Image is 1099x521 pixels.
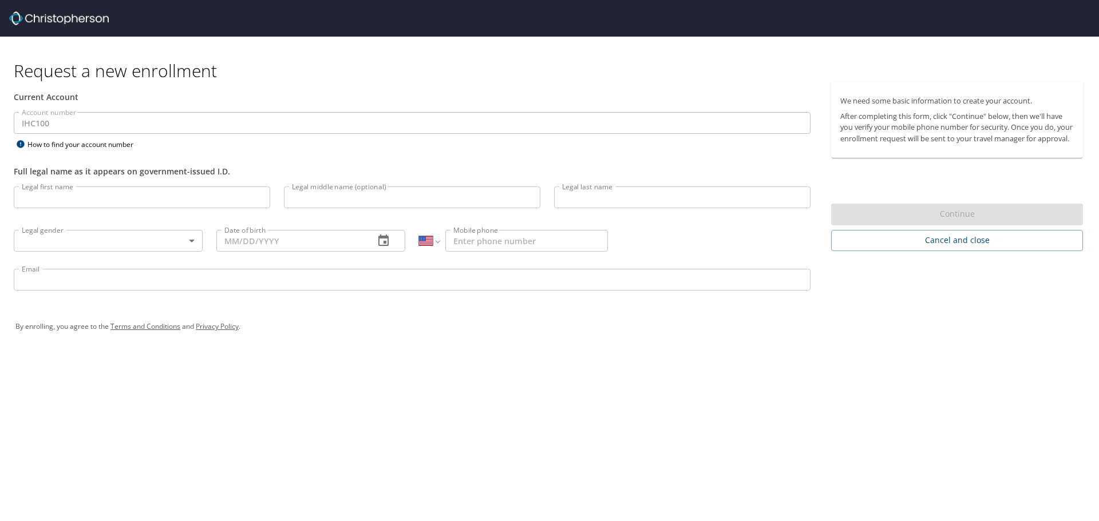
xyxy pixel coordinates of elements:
[14,165,811,177] div: Full legal name as it appears on government-issued I.D.
[831,230,1083,251] button: Cancel and close
[216,230,365,252] input: MM/DD/YYYY
[14,230,203,252] div: ​
[840,96,1074,106] p: We need some basic information to create your account.
[9,11,109,25] img: cbt logo
[15,312,1084,341] div: By enrolling, you agree to the and .
[840,111,1074,144] p: After completing this form, click "Continue" below, then we'll have you verify your mobile phone ...
[14,137,157,152] div: How to find your account number
[14,91,811,103] div: Current Account
[196,321,239,331] a: Privacy Policy
[14,59,1092,82] h1: Request a new enrollment
[110,321,180,331] a: Terms and Conditions
[445,230,608,252] input: Enter phone number
[840,233,1074,248] span: Cancel and close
